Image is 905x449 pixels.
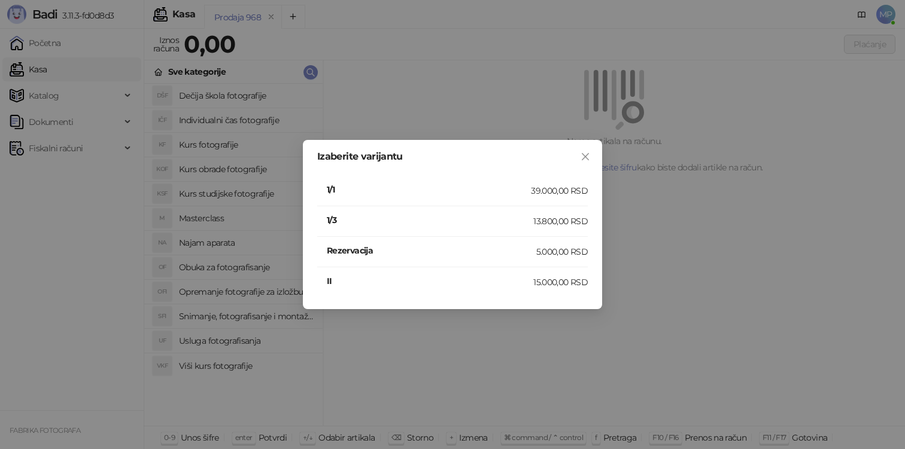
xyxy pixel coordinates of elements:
[327,183,531,196] h4: 1/1
[581,152,590,161] span: close
[327,274,533,288] h4: II
[327,213,533,227] h4: 1/3
[576,152,595,161] span: Zatvori
[533,215,588,228] div: 13.800,00 RSD
[533,276,588,289] div: 15.000,00 RSD
[576,147,595,166] button: Close
[531,184,588,197] div: 39.000,00 RSD
[327,244,536,257] h4: Rezervacija
[536,245,588,258] div: 5.000,00 RSD
[317,152,588,161] div: Izaberite varijantu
